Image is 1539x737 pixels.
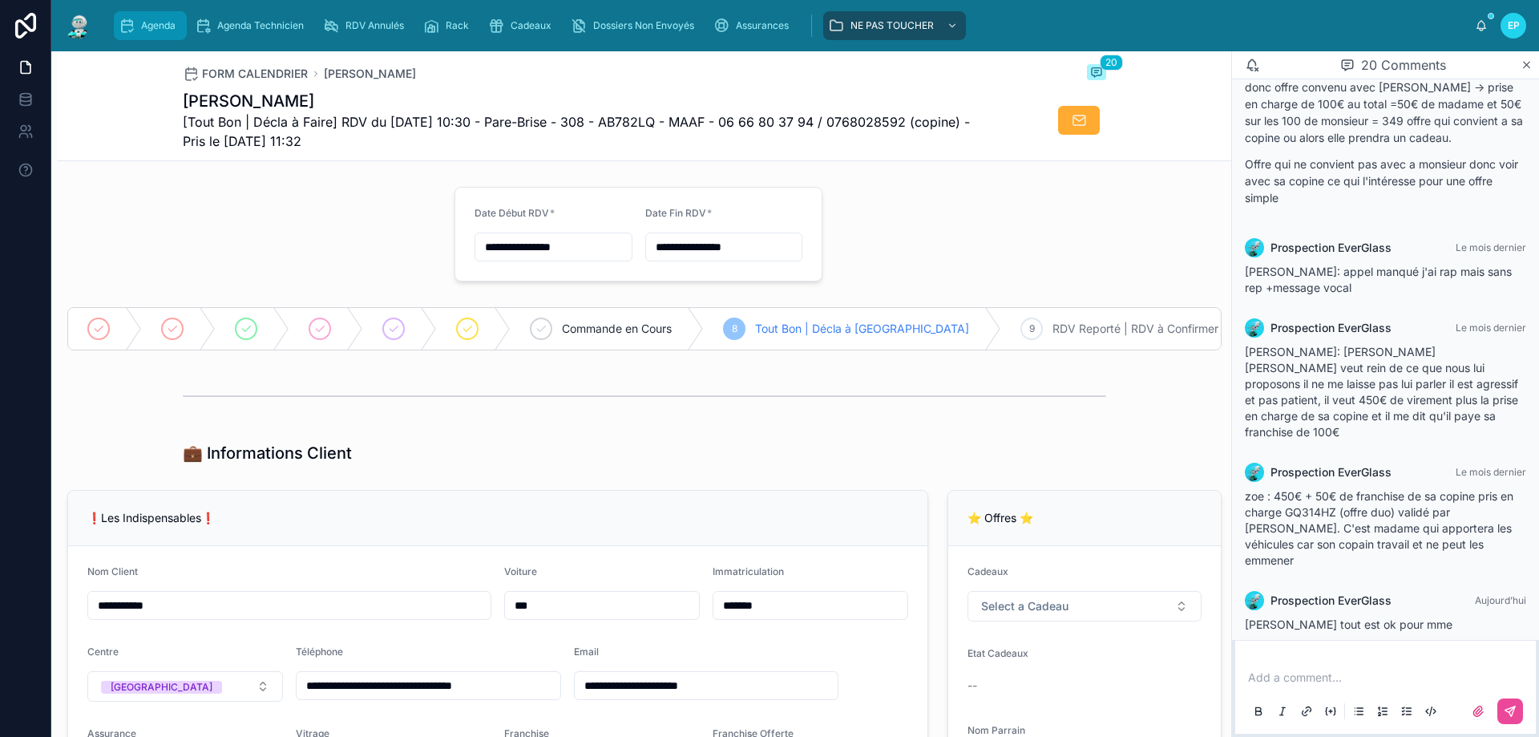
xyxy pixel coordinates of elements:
[87,646,119,658] span: Centre
[1245,156,1526,206] p: Offre qui ne convient pas avec a monsieur donc voir avec sa copine ce qui l'intéresse pour une of...
[111,681,212,694] div: [GEOGRAPHIC_DATA]
[504,565,537,577] span: Voiture
[87,671,283,702] button: Select Button
[1029,322,1035,335] span: 9
[736,19,789,32] span: Assurances
[1456,466,1526,478] span: Le mois dernier
[967,647,1028,659] span: Etat Cadeaux
[967,724,1025,736] span: Nom Parrain
[1087,64,1106,83] button: 20
[183,90,986,112] h1: [PERSON_NAME]
[593,19,694,32] span: Dossiers Non Envoyés
[190,11,315,40] a: Agenda Technicien
[850,19,934,32] span: NE PAS TOUCHER
[1245,345,1518,439] span: [PERSON_NAME]: [PERSON_NAME] [PERSON_NAME] veut rein de ce que nous lui proposons il ne me laisse...
[1270,464,1392,480] span: Prospection EverGlass
[324,66,416,82] a: [PERSON_NAME]
[318,11,415,40] a: RDV Annulés
[709,11,800,40] a: Assurances
[183,66,308,82] a: FORM CALENDRIER
[446,19,469,32] span: Rack
[1456,322,1526,334] span: Le mois dernier
[1245,489,1513,567] span: zoe : 450€ + 50€ de franchise de sa copine pris en charge GQ314HZ (offre duo) validé par [PERSON_...
[1245,28,1526,146] p: tout est vue avec elle, offre duo avec son copain /[PERSON_NAME] AB782LQ, il voulait un virement ...
[732,322,737,335] span: 8
[967,678,977,694] span: --
[202,66,308,82] span: FORM CALENDRIER
[106,8,1475,43] div: scrollable content
[713,565,784,577] span: Immatriculation
[183,112,986,151] span: [Tout Bon | Décla à Faire] RDV du [DATE] 10:30 - Pare-Brise - 308 - AB782LQ - MAAF - 06 66 80 37 ...
[1361,55,1446,75] span: 20 Comments
[562,321,672,337] span: Commande en Cours
[217,19,304,32] span: Agenda Technicien
[755,321,969,337] span: Tout Bon | Décla à [GEOGRAPHIC_DATA]
[64,13,93,38] img: App logo
[1245,265,1512,294] span: [PERSON_NAME]: appel manqué j'ai rap mais sans rep +message vocal
[1245,618,1452,631] span: [PERSON_NAME] tout est ok pour mme
[1508,19,1520,32] span: EP
[183,442,352,464] h1: 💼 Informations Client
[967,591,1202,622] button: Select Button
[114,11,187,40] a: Agenda
[1100,55,1123,71] span: 20
[296,646,343,658] span: Téléphone
[1456,241,1526,253] span: Le mois dernier
[566,11,705,40] a: Dossiers Non Envoyés
[87,565,138,577] span: Nom Client
[511,19,551,32] span: Cadeaux
[1052,321,1218,337] span: RDV Reporté | RDV à Confirmer
[967,511,1033,524] span: ⭐ Offres ⭐
[1270,240,1392,256] span: Prospection EverGlass
[823,11,966,40] a: NE PAS TOUCHER
[475,207,549,219] span: Date Début RDV
[967,565,1008,577] span: Cadeaux
[1270,320,1392,336] span: Prospection EverGlass
[1270,593,1392,609] span: Prospection EverGlass
[645,207,706,219] span: Date Fin RDV
[345,19,404,32] span: RDV Annulés
[574,646,599,658] span: Email
[141,19,176,32] span: Agenda
[483,11,563,40] a: Cadeaux
[1475,594,1526,606] span: Aujourd’hui
[981,598,1068,614] span: Select a Cadeau
[87,511,215,524] span: ❗Les Indispensables❗
[418,11,480,40] a: Rack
